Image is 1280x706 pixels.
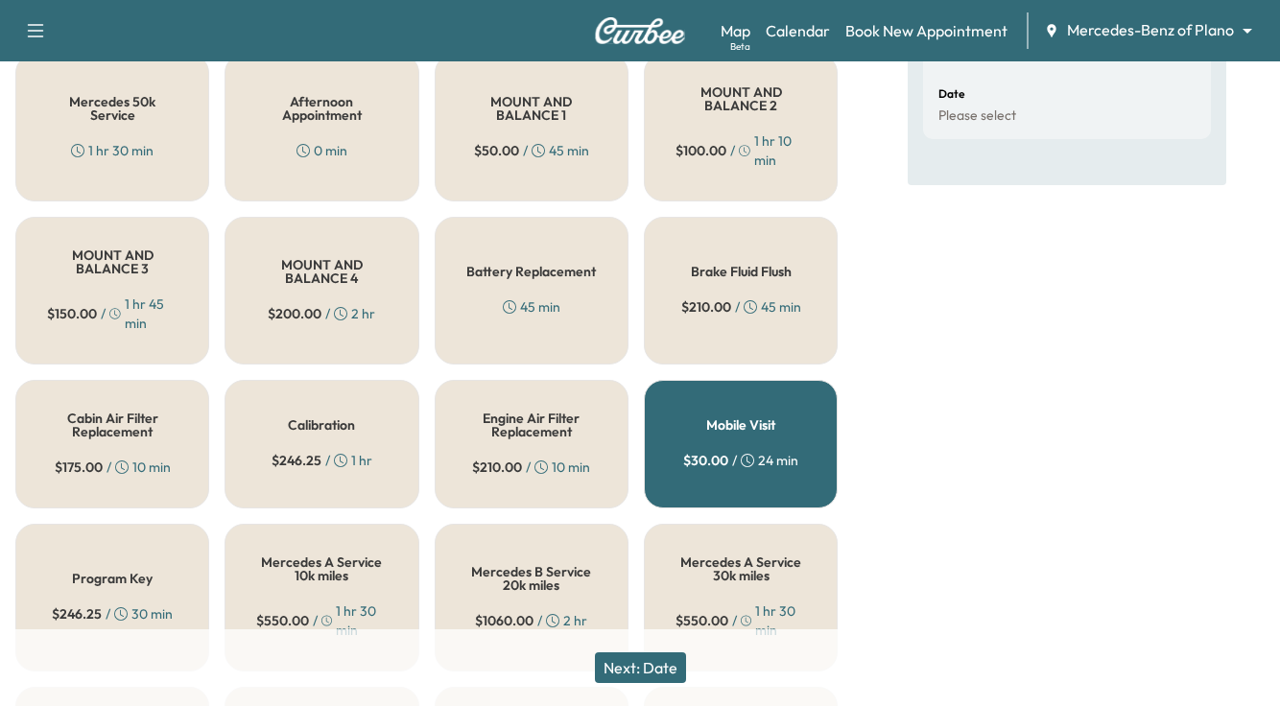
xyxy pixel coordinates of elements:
[47,304,97,323] span: $ 150.00
[474,141,519,160] span: $ 50.00
[1067,19,1234,41] span: Mercedes-Benz of Plano
[268,304,375,323] div: / 2 hr
[676,611,728,630] span: $ 550.00
[47,294,178,333] div: / 1 hr 45 min
[256,95,387,122] h5: Afternoon Appointment
[272,451,372,470] div: / 1 hr
[503,297,560,317] div: 45 min
[256,258,387,285] h5: MOUNT AND BALANCE 4
[681,297,731,317] span: $ 210.00
[475,611,587,630] div: / 2 hr
[938,88,964,100] h6: Date
[681,297,801,317] div: / 45 min
[272,451,321,470] span: $ 246.25
[706,418,775,432] h5: Mobile Visit
[595,652,686,683] button: Next: Date
[256,611,309,630] span: $ 550.00
[466,412,597,438] h5: Engine Air Filter Replacement
[52,604,173,624] div: / 30 min
[52,604,102,624] span: $ 246.25
[47,248,178,275] h5: MOUNT AND BALANCE 3
[691,265,792,278] h5: Brake Fluid Flush
[256,555,387,582] h5: Mercedes A Service 10k miles
[683,451,728,470] span: $ 30.00
[47,412,178,438] h5: Cabin Air Filter Replacement
[676,601,806,640] div: / 1 hr 30 min
[71,141,154,160] div: 1 hr 30 min
[474,141,589,160] div: / 45 min
[268,304,321,323] span: $ 200.00
[676,85,806,112] h5: MOUNT AND BALANCE 2
[721,19,750,42] a: MapBeta
[845,19,1007,42] a: Book New Appointment
[730,39,750,54] div: Beta
[47,95,178,122] h5: Mercedes 50k Service
[766,19,830,42] a: Calendar
[683,451,798,470] div: / 24 min
[676,141,726,160] span: $ 100.00
[676,555,806,582] h5: Mercedes A Service 30k miles
[472,458,590,477] div: / 10 min
[466,95,597,122] h5: MOUNT AND BALANCE 1
[296,141,347,160] div: 0 min
[55,458,171,477] div: / 10 min
[72,572,153,585] h5: Program Key
[475,611,533,630] span: $ 1060.00
[55,458,103,477] span: $ 175.00
[466,565,597,592] h5: Mercedes B Service 20k miles
[938,107,1016,125] p: Please select
[256,601,387,640] div: / 1 hr 30 min
[594,17,686,44] img: Curbee Logo
[466,265,596,278] h5: Battery Replacement
[288,418,355,432] h5: Calibration
[676,131,806,170] div: / 1 hr 10 min
[472,458,522,477] span: $ 210.00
